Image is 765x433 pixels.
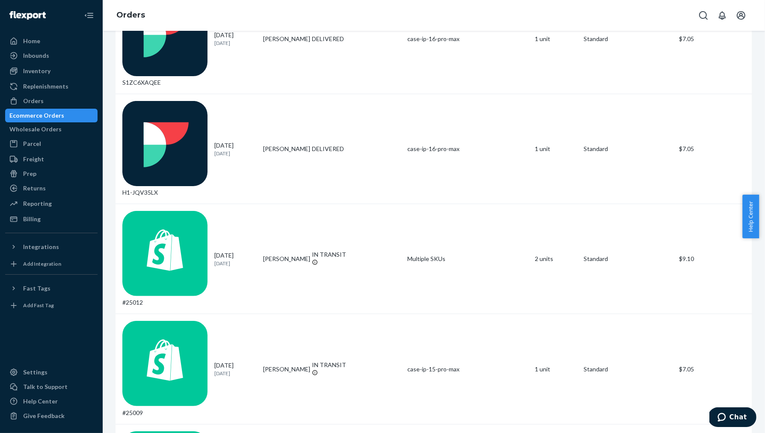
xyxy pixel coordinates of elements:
[23,169,36,178] div: Prep
[676,204,752,314] td: $9.10
[23,412,65,420] div: Give Feedback
[23,184,46,193] div: Returns
[408,145,528,153] div: case-ip-16-pro-max
[408,35,528,43] div: case-ip-16-pro-max
[214,251,256,267] div: [DATE]
[23,67,50,75] div: Inventory
[676,94,752,204] td: $7.05
[214,260,256,267] p: [DATE]
[5,240,98,254] button: Integrations
[214,150,256,157] p: [DATE]
[5,152,98,166] a: Freight
[5,137,98,151] a: Parcel
[23,82,68,91] div: Replenishments
[260,314,308,424] td: [PERSON_NAME]
[5,49,98,62] a: Inbounds
[23,383,68,391] div: Talk to Support
[312,250,400,259] div: IN TRANSIT
[408,365,528,374] div: case-ip-15-pro-max
[5,394,98,408] a: Help Center
[116,10,145,20] a: Orders
[5,122,98,136] a: Wholesale Orders
[23,97,44,105] div: Orders
[122,321,208,417] div: #25009
[23,397,58,406] div: Help Center
[584,255,672,263] p: Standard
[5,282,98,295] button: Fast Tags
[9,111,64,120] div: Ecommerce Orders
[5,257,98,271] a: Add Integration
[23,199,52,208] div: Reporting
[5,365,98,379] a: Settings
[214,31,256,47] div: [DATE]
[23,215,41,223] div: Billing
[122,211,208,307] div: #25012
[23,368,47,377] div: Settings
[23,37,40,45] div: Home
[23,302,54,309] div: Add Fast Tag
[214,141,256,157] div: [DATE]
[5,380,98,394] button: Talk to Support
[584,365,672,374] p: Standard
[584,145,672,153] p: Standard
[5,409,98,423] button: Give Feedback
[584,35,672,43] p: Standard
[260,204,308,314] td: [PERSON_NAME]
[5,64,98,78] a: Inventory
[23,51,49,60] div: Inbounds
[5,94,98,108] a: Orders
[676,314,752,424] td: $7.05
[80,7,98,24] button: Close Navigation
[23,260,61,267] div: Add Integration
[312,35,400,43] div: DELIVERED
[9,11,46,20] img: Flexport logo
[110,3,152,28] ol: breadcrumbs
[23,243,59,251] div: Integrations
[5,109,98,122] a: Ecommerce Orders
[5,212,98,226] a: Billing
[214,361,256,377] div: [DATE]
[531,314,580,424] td: 1 unit
[214,370,256,377] p: [DATE]
[742,195,759,238] button: Help Center
[214,39,256,47] p: [DATE]
[5,34,98,48] a: Home
[5,181,98,195] a: Returns
[709,407,756,429] iframe: Opens a widget where you can chat to one of our agents
[695,7,712,24] button: Open Search Box
[260,94,308,204] td: [PERSON_NAME]
[23,155,44,163] div: Freight
[9,125,62,133] div: Wholesale Orders
[122,101,208,197] div: H1-JQV35LX
[732,7,750,24] button: Open account menu
[404,204,532,314] td: Multiple SKUs
[23,139,41,148] div: Parcel
[531,94,580,204] td: 1 unit
[5,80,98,93] a: Replenishments
[5,299,98,312] a: Add Fast Tag
[23,284,50,293] div: Fast Tags
[312,145,400,153] div: DELIVERED
[714,7,731,24] button: Open notifications
[312,361,400,369] div: IN TRANSIT
[531,204,580,314] td: 2 units
[5,167,98,181] a: Prep
[5,197,98,211] a: Reporting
